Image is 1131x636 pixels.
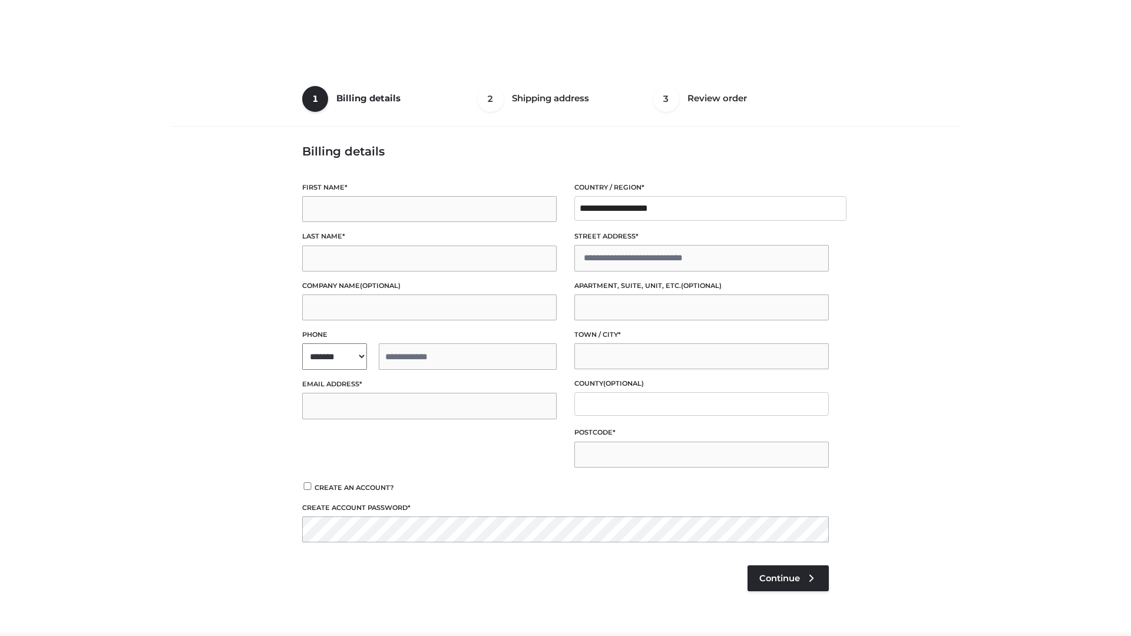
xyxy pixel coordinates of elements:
span: (optional) [603,379,644,387]
label: County [574,378,829,389]
label: Company name [302,280,557,291]
label: Apartment, suite, unit, etc. [574,280,829,291]
span: Billing details [336,92,401,104]
span: (optional) [360,281,401,290]
span: Review order [687,92,747,104]
input: Create an account? [302,482,313,490]
label: First name [302,182,557,193]
label: Country / Region [574,182,829,193]
label: Town / City [574,329,829,340]
label: Phone [302,329,557,340]
span: 1 [302,86,328,112]
span: Create an account? [315,483,394,492]
span: 3 [653,86,679,112]
label: Create account password [302,502,829,514]
a: Continue [748,565,829,591]
label: Last name [302,231,557,242]
label: Street address [574,231,829,242]
h3: Billing details [302,144,829,158]
span: Shipping address [512,92,589,104]
label: Postcode [574,427,829,438]
span: 2 [478,86,504,112]
label: Email address [302,379,557,390]
span: (optional) [681,281,722,290]
span: Continue [759,573,800,584]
